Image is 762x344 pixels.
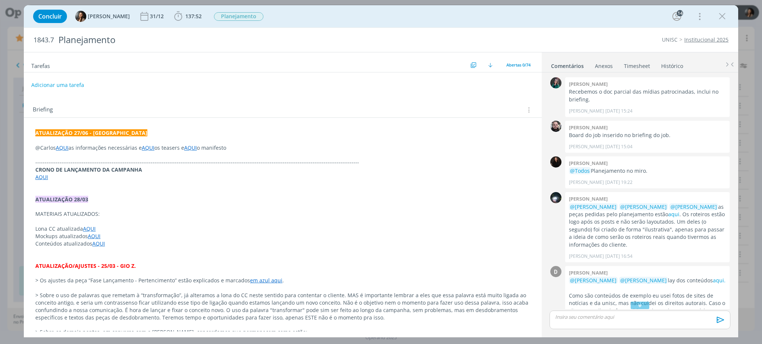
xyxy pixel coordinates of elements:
[569,253,604,260] p: [PERSON_NAME]
[569,81,608,87] b: [PERSON_NAME]
[671,10,683,22] button: 14
[661,59,683,70] a: Histórico
[150,14,165,19] div: 31/12
[684,36,729,43] a: Institucional 2025
[35,277,530,284] p: > Os ajustes da peça “Fase Lançamento - Pertencimento” estão explicados e marcados .
[551,59,584,70] a: Comentários
[550,156,561,168] img: S
[605,108,633,114] span: [DATE] 15:24
[569,108,604,114] p: [PERSON_NAME]
[605,179,633,186] span: [DATE] 19:22
[185,13,202,20] span: 137:52
[620,277,667,284] span: @[PERSON_NAME]
[35,144,530,152] p: @Carlos as informações necessárias e os teasers e o manifesto
[595,62,613,70] div: Anexos
[35,262,136,269] strong: ATUALIZAÇÃO/AJUSTES - 25/03 - GIO Z.
[569,292,726,322] p: Como são conteúdos de exemplo eu usei fotos de sites de notícias e da unisc, mas não cuidei os di...
[570,167,590,174] span: @Todos
[214,12,263,21] span: Planejamento
[38,13,62,19] span: Concluir
[35,328,530,336] p: > Sobre os demais pontos, em conversa com o [PERSON_NAME], concordamos que permanecem como estão:
[35,166,142,173] strong: CRONO DE LANÇAMENTO DA CAMPANHA
[184,144,197,151] a: AQUI
[570,203,617,210] span: @[PERSON_NAME]
[605,253,633,260] span: [DATE] 16:54
[35,233,530,240] p: Mockups atualizados
[488,63,493,67] img: arrow-down.svg
[56,144,68,151] a: AQUI
[569,160,608,166] b: [PERSON_NAME]
[35,159,530,166] p: -------------------------------------------------------------------------------------------------...
[31,78,84,92] button: Adicionar uma tarefa
[33,105,53,115] span: Briefing
[668,211,679,218] a: aqui
[624,59,650,70] a: Timesheet
[55,31,436,49] div: Planejamento
[35,292,530,321] p: > Sobre o uso de palavras que remetam à “transformação”, já alteramos a lona do CC neste sentido ...
[569,277,726,284] p: lay dos conteúdos
[88,14,130,19] span: [PERSON_NAME]
[569,269,608,276] b: [PERSON_NAME]
[569,167,726,175] p: Planejamento no miro.
[506,62,531,68] span: Abertas 0/74
[35,240,530,247] p: Conteúdos atualizados
[569,203,726,249] p: as peças pedidas pelo planejamento estão . Os roteiros estão logo após os posts e não serão layou...
[550,77,561,88] img: R
[33,10,67,23] button: Concluir
[35,196,88,203] strong: ATUALIZAÇÃO 28/03
[88,233,100,240] a: AQUI
[31,61,50,69] span: Tarefas
[24,5,738,337] div: dialog
[75,11,130,22] button: B[PERSON_NAME]
[35,225,530,233] p: Lona CC atualizada
[92,240,105,247] a: AQUI
[550,121,561,132] img: G
[570,277,617,284] span: @[PERSON_NAME]
[569,124,608,131] b: [PERSON_NAME]
[35,173,48,181] a: AQUI
[605,143,633,150] span: [DATE] 15:04
[569,143,604,150] p: [PERSON_NAME]
[713,277,726,284] a: aqui.
[550,266,561,277] div: D
[569,195,608,202] b: [PERSON_NAME]
[250,277,282,284] a: em azul aqui
[569,88,726,103] p: Recebemos o doc parcial das mídias patrocinadas, inclui no briefing.
[214,12,264,21] button: Planejamento
[569,132,726,139] p: Board do job inserido no briefing do job.
[550,192,561,203] img: G
[35,129,147,136] strong: ATUALIZAÇÃO 27/06 - [GEOGRAPHIC_DATA]
[75,11,86,22] img: B
[172,10,204,22] button: 137:52
[142,144,154,151] a: AQUI
[569,179,604,186] p: [PERSON_NAME]
[662,36,678,43] a: UNISC
[677,10,683,16] div: 14
[670,203,717,210] span: @[PERSON_NAME]
[35,210,530,218] p: MATERIAIS ATUALIZADOS:
[620,203,667,210] span: @[PERSON_NAME]
[83,225,96,232] a: AQUI
[33,36,54,44] span: 1843.7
